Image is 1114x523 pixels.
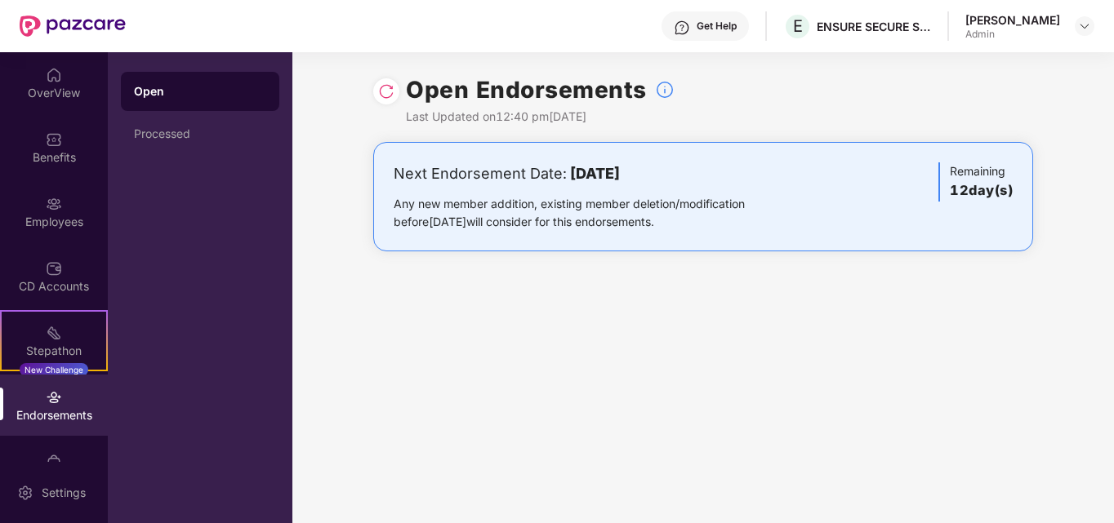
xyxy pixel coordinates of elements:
div: Last Updated on 12:40 pm[DATE] [406,108,675,126]
div: Open [134,83,266,100]
b: [DATE] [570,165,620,182]
img: svg+xml;base64,PHN2ZyBpZD0iQmVuZWZpdHMiIHhtbG5zPSJodHRwOi8vd3d3LnczLm9yZy8yMDAwL3N2ZyIgd2lkdGg9Ij... [46,131,62,148]
img: svg+xml;base64,PHN2ZyB4bWxucz0iaHR0cDovL3d3dy53My5vcmcvMjAwMC9zdmciIHdpZHRoPSIyMSIgaGVpZ2h0PSIyMC... [46,325,62,341]
img: svg+xml;base64,PHN2ZyBpZD0iRHJvcGRvd24tMzJ4MzIiIHhtbG5zPSJodHRwOi8vd3d3LnczLm9yZy8yMDAwL3N2ZyIgd2... [1078,20,1091,33]
img: svg+xml;base64,PHN2ZyBpZD0iSG9tZSIgeG1sbnM9Imh0dHA6Ly93d3cudzMub3JnLzIwMDAvc3ZnIiB3aWR0aD0iMjAiIG... [46,67,62,83]
div: New Challenge [20,363,88,376]
h3: 12 day(s) [950,180,1013,202]
div: Settings [37,485,91,501]
img: svg+xml;base64,PHN2ZyBpZD0iUmVsb2FkLTMyeDMyIiB4bWxucz0iaHR0cDovL3d3dy53My5vcmcvMjAwMC9zdmciIHdpZH... [378,83,394,100]
img: svg+xml;base64,PHN2ZyBpZD0iTXlfT3JkZXJzIiBkYXRhLW5hbWU9Ik15IE9yZGVycyIgeG1sbnM9Imh0dHA6Ly93d3cudz... [46,454,62,470]
div: Get Help [697,20,737,33]
h1: Open Endorsements [406,72,647,108]
img: New Pazcare Logo [20,16,126,37]
img: svg+xml;base64,PHN2ZyBpZD0iSGVscC0zMngzMiIgeG1sbnM9Imh0dHA6Ly93d3cudzMub3JnLzIwMDAvc3ZnIiB3aWR0aD... [674,20,690,36]
div: Stepathon [2,343,106,359]
div: Any new member addition, existing member deletion/modification before [DATE] will consider for th... [394,195,796,231]
div: ENSURE SECURE SERVICES PRIVATE LIMITED [817,19,931,34]
img: svg+xml;base64,PHN2ZyBpZD0iU2V0dGluZy0yMHgyMCIgeG1sbnM9Imh0dHA6Ly93d3cudzMub3JnLzIwMDAvc3ZnIiB3aW... [17,485,33,501]
img: svg+xml;base64,PHN2ZyBpZD0iQ0RfQWNjb3VudHMiIGRhdGEtbmFtZT0iQ0QgQWNjb3VudHMiIHhtbG5zPSJodHRwOi8vd3... [46,260,62,277]
img: svg+xml;base64,PHN2ZyBpZD0iRW1wbG95ZWVzIiB4bWxucz0iaHR0cDovL3d3dy53My5vcmcvMjAwMC9zdmciIHdpZHRoPS... [46,196,62,212]
span: E [793,16,803,36]
img: svg+xml;base64,PHN2ZyBpZD0iRW5kb3JzZW1lbnRzIiB4bWxucz0iaHR0cDovL3d3dy53My5vcmcvMjAwMC9zdmciIHdpZH... [46,389,62,406]
div: [PERSON_NAME] [965,12,1060,28]
img: svg+xml;base64,PHN2ZyBpZD0iSW5mb18tXzMyeDMyIiBkYXRhLW5hbWU9IkluZm8gLSAzMngzMiIgeG1sbnM9Imh0dHA6Ly... [655,80,675,100]
div: Admin [965,28,1060,41]
div: Processed [134,127,266,140]
div: Next Endorsement Date: [394,162,796,185]
div: Remaining [938,162,1013,202]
